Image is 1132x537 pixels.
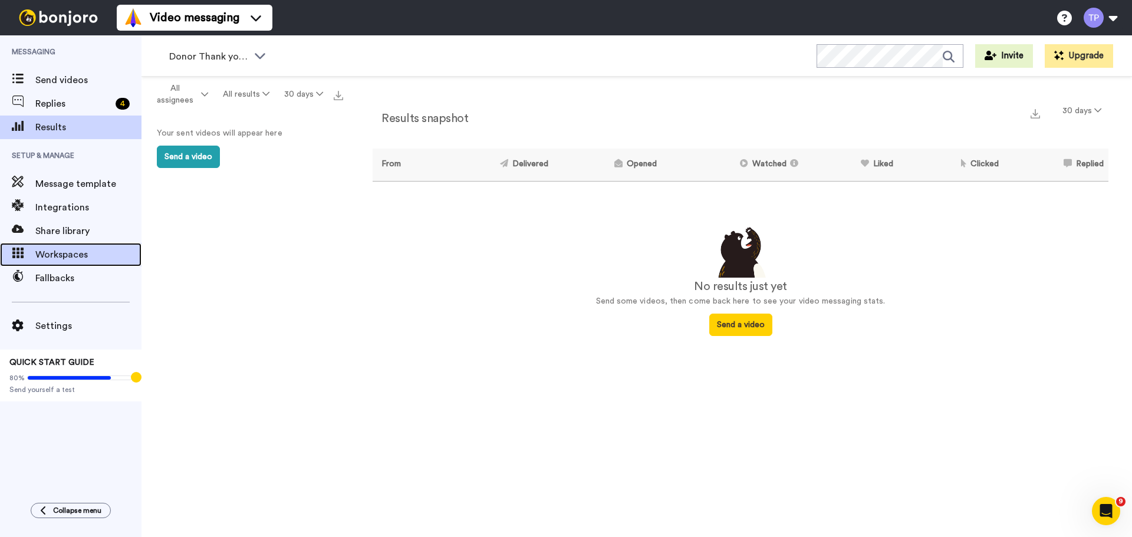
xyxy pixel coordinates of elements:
[1092,497,1120,525] iframe: Intercom live chat
[330,85,347,103] button: Export all results that match these filters now.
[116,98,130,110] div: 4
[31,503,111,518] button: Collapse menu
[1045,44,1113,68] button: Upgrade
[373,112,468,125] h2: Results snapshot
[334,91,343,100] img: export.svg
[9,385,132,394] span: Send yourself a test
[35,120,141,134] span: Results
[157,127,334,140] p: Your sent videos will appear here
[169,50,248,64] span: Donor Thank you greetings
[35,248,141,262] span: Workspaces
[35,224,141,238] span: Share library
[709,321,772,329] a: Send a video
[1116,497,1126,506] span: 9
[151,83,199,106] span: All assignees
[1003,149,1108,181] th: Replied
[157,146,220,168] button: Send a video
[9,358,94,367] span: QUICK START GUIDE
[35,200,141,215] span: Integrations
[1031,109,1040,118] img: export.svg
[433,149,552,181] th: Delivered
[373,295,1108,308] p: Send some videos, then come back here to see your video messaging stats.
[53,506,101,515] span: Collapse menu
[373,278,1108,295] div: No results just yet
[373,149,433,181] th: From
[9,373,25,383] span: 80%
[144,78,216,111] button: All assignees
[35,73,141,87] span: Send videos
[709,314,772,336] button: Send a video
[35,271,141,285] span: Fallbacks
[14,9,103,26] img: bj-logo-header-white.svg
[1055,100,1108,121] button: 30 days
[35,97,111,111] span: Replies
[35,319,141,333] span: Settings
[150,9,239,26] span: Video messaging
[711,224,770,278] img: results-emptystates.png
[1027,104,1044,121] button: Export a summary of each team member’s results that match this filter now.
[662,149,807,181] th: Watched
[898,149,1003,181] th: Clicked
[277,84,330,105] button: 30 days
[131,372,141,383] div: Tooltip anchor
[216,84,277,105] button: All results
[124,8,143,27] img: vm-color.svg
[807,149,898,181] th: Liked
[35,177,141,191] span: Message template
[975,44,1033,68] button: Invite
[553,149,662,181] th: Opened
